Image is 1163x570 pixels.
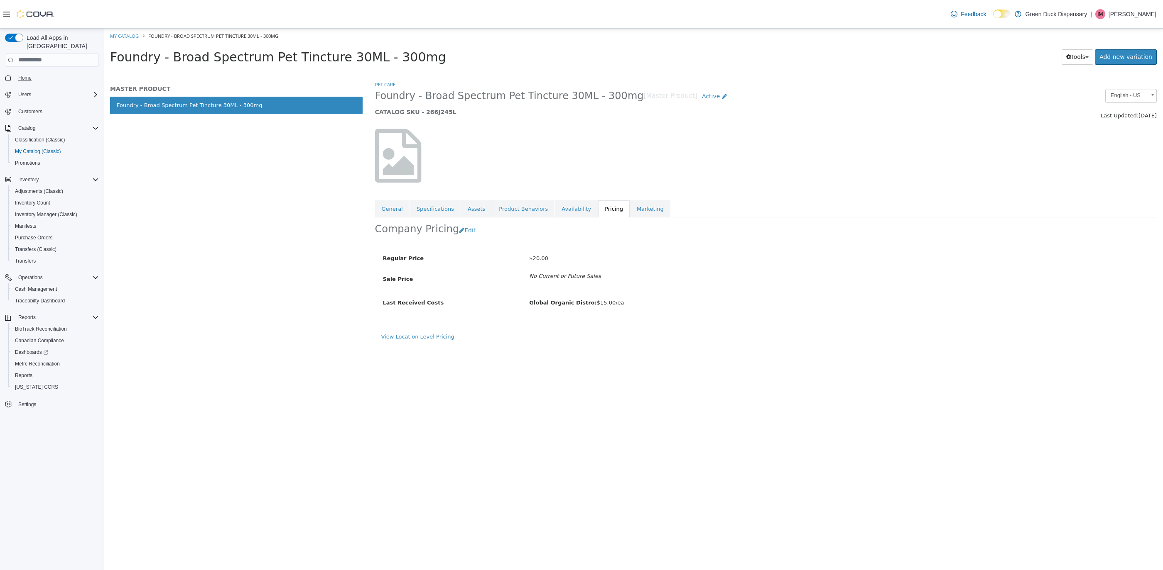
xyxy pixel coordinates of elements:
span: Inventory Count [12,198,99,208]
button: Settings [2,398,102,410]
span: Purchase Orders [15,234,53,241]
button: Customers [2,105,102,117]
span: Cash Management [15,286,57,292]
span: Reports [18,314,36,321]
a: Customers [15,107,46,117]
a: Marketing [526,172,567,189]
span: Foundry - Broad Spectrum Pet Tincture 30ML - 300mg [271,61,540,74]
a: Manifests [12,221,39,231]
button: Metrc Reconciliation [8,358,102,370]
span: Reports [12,370,99,380]
button: Manifests [8,220,102,232]
button: Transfers [8,255,102,267]
p: Green Duck Dispensary [1026,9,1087,19]
a: Metrc Reconciliation [12,359,63,369]
button: Promotions [8,157,102,169]
a: BioTrack Reconciliation [12,324,70,334]
a: Assets [357,172,388,189]
a: Pet Care [271,53,292,59]
span: Settings [15,399,99,409]
span: My Catalog (Classic) [12,146,99,156]
span: Foundry - Broad Spectrum Pet Tincture 30ML - 300mg [6,21,342,36]
span: Classification (Classic) [12,135,99,145]
span: Manifests [12,221,99,231]
a: [US_STATE] CCRS [12,382,61,392]
span: Last Updated: [997,84,1035,90]
span: Foundry - Broad Spectrum Pet Tincture 30ML - 300mg [44,4,174,10]
span: Regular Price [279,227,320,233]
span: $15.00/ea [425,271,520,277]
span: Home [18,75,32,81]
span: [US_STATE] CCRS [15,384,58,390]
button: Reports [15,312,39,322]
h5: CATALOG SKU - 266J245L [271,80,854,87]
span: Transfers [15,258,36,264]
a: My Catalog (Classic) [12,146,64,156]
span: Classification (Classic) [15,136,65,143]
img: Cova [17,10,54,18]
span: Customers [18,108,42,115]
a: Availability [451,172,494,189]
a: Classification (Classic) [12,135,69,145]
button: Canadian Compliance [8,335,102,346]
a: Specifications [306,172,357,189]
button: Traceabilty Dashboard [8,295,102,307]
a: Product Behaviors [388,172,451,189]
span: Catalog [18,125,35,132]
span: Catalog [15,123,99,133]
span: Customers [15,106,99,117]
span: Traceabilty Dashboard [15,297,65,304]
span: Transfers (Classic) [12,244,99,254]
div: Ira Mitchell [1095,9,1105,19]
span: Inventory [18,176,39,183]
a: View Location Level Pricing [277,305,351,311]
button: Tools [958,21,990,36]
span: English - US [1002,61,1042,73]
span: Inventory Manager (Classic) [15,211,77,218]
button: Users [2,89,102,100]
span: Cash Management [12,284,99,294]
h2: Company Pricing [271,194,356,207]
a: Pricing [494,172,526,189]
button: Edit [355,194,376,209]
span: Active [598,64,616,71]
a: English - US [1001,60,1053,74]
span: Inventory Count [15,200,50,206]
button: Classification (Classic) [8,134,102,146]
a: Dashboards [8,346,102,358]
button: Operations [15,273,46,283]
a: Active [594,60,628,76]
button: Inventory Manager (Classic) [8,209,102,220]
span: Users [15,90,99,100]
a: Feedback [947,6,989,22]
button: Inventory [2,174,102,185]
a: Inventory Count [12,198,54,208]
button: Reports [8,370,102,381]
small: [Master Product] [540,64,594,71]
button: Cash Management [8,283,102,295]
a: General [271,172,306,189]
a: Transfers (Classic) [12,244,60,254]
span: $20.00 [425,227,444,233]
a: Promotions [12,158,44,168]
span: Last Received Costs [279,271,340,277]
button: Purchase Orders [8,232,102,244]
p: | [1090,9,1092,19]
span: Canadian Compliance [15,337,64,344]
a: Home [15,73,35,83]
span: My Catalog (Classic) [15,148,61,155]
button: Home [2,72,102,84]
span: Dashboards [12,347,99,357]
a: Purchase Orders [12,233,56,243]
span: Metrc Reconciliation [12,359,99,369]
span: Transfers (Classic) [15,246,56,253]
button: My Catalog (Classic) [8,146,102,157]
button: Inventory Count [8,197,102,209]
button: Operations [2,272,102,283]
a: Reports [12,370,36,380]
span: BioTrack Reconciliation [15,326,67,332]
button: Reports [2,312,102,323]
a: Canadian Compliance [12,336,67,346]
span: Reports [15,372,32,379]
a: Adjustments (Classic) [12,186,66,196]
